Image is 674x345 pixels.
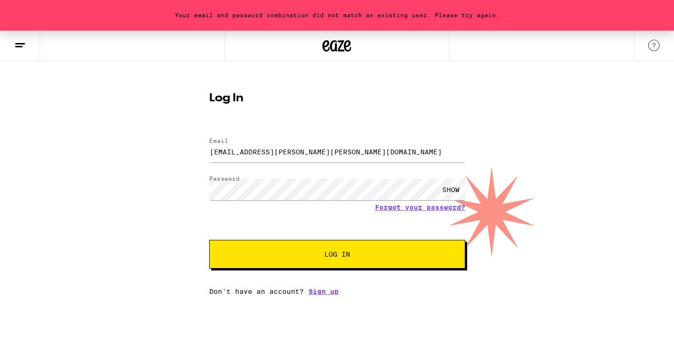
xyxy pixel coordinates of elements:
[209,138,228,144] label: Email
[324,251,350,258] span: Log In
[209,240,465,269] button: Log In
[437,179,465,200] div: SHOW
[209,141,465,162] input: Email
[375,204,465,211] a: Forgot your password?
[209,175,240,182] label: Password
[309,288,339,295] a: Sign up
[209,288,465,295] div: Don't have an account?
[6,7,69,14] span: Hi. Need any help?
[209,93,465,104] h1: Log In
